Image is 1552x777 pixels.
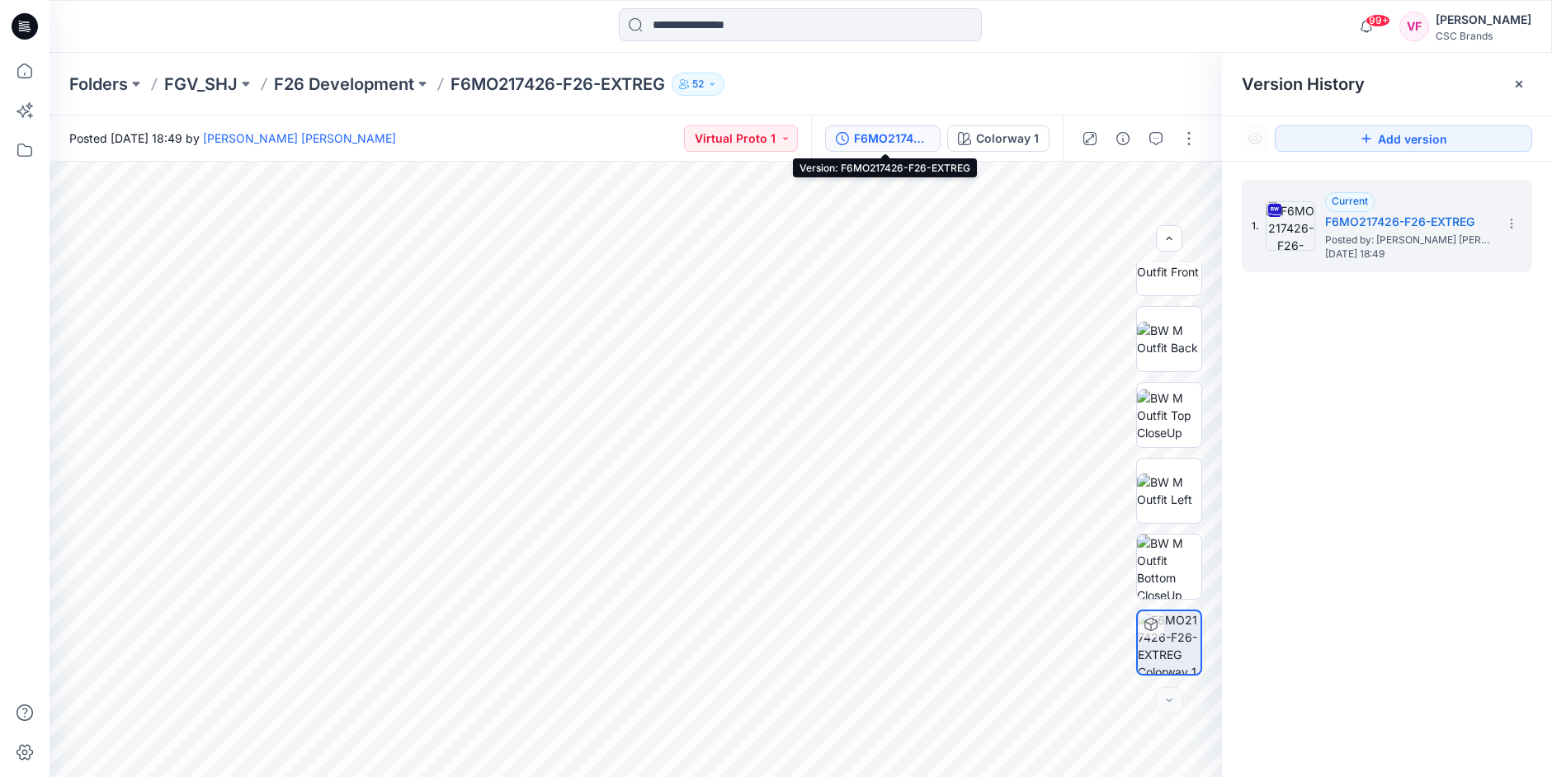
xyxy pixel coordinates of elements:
button: Close [1512,78,1526,91]
span: Current [1332,195,1368,207]
span: [DATE] 18:49 [1325,248,1490,260]
button: Show Hidden Versions [1242,125,1268,152]
button: F6MO217426-F26-EXTREG [825,125,941,152]
a: Folders [69,73,128,96]
h5: F6MO217426-F26-EXTREG [1325,212,1490,232]
a: [PERSON_NAME] [PERSON_NAME] [203,131,396,145]
p: 52 [692,75,704,93]
img: BW M Outfit Bottom CloseUp [1137,534,1201,599]
span: Posted [DATE] 18:49 by [69,129,396,147]
span: 1. [1252,219,1259,233]
img: BW M Outfit Left [1137,473,1201,508]
p: F6MO217426-F26-EXTREG [451,73,665,96]
img: BW M Outfit Front [1137,246,1201,280]
a: FGV_SHJ [164,73,238,96]
button: Add version [1275,125,1532,152]
div: VF [1399,12,1429,41]
button: Colorway 1 [947,125,1050,152]
button: 52 [672,73,724,96]
div: [PERSON_NAME] [1436,10,1531,30]
a: F26 Development [274,73,414,96]
div: CSC Brands [1436,30,1531,42]
span: Posted by: Nguyễn Tuấn Anh [1325,232,1490,248]
img: F6MO217426-F26-EXTREG [1266,201,1315,251]
div: F6MO217426-F26-EXTREG [854,129,930,148]
button: Details [1110,125,1136,152]
img: BW M Outfit Top CloseUp [1137,389,1201,441]
img: F6MO217426-F26-EXTREG Colorway 1 [1138,611,1201,674]
img: BW M Outfit Back [1137,322,1201,356]
span: 99+ [1366,14,1390,27]
div: Colorway 1 [976,129,1039,148]
span: Version History [1242,74,1365,94]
